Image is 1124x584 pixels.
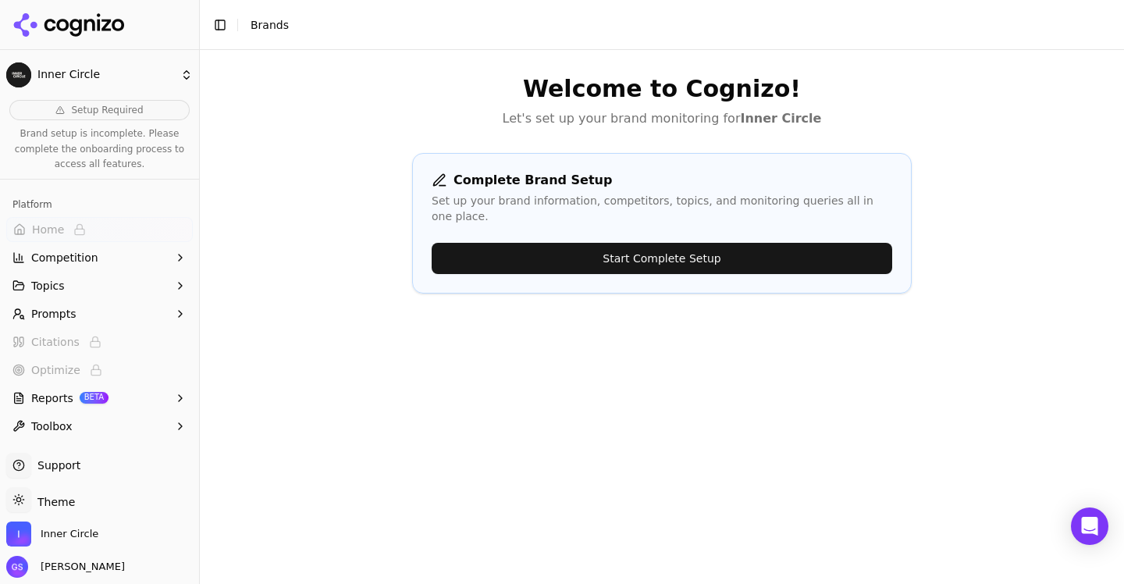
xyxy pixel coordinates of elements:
[432,173,892,188] div: Complete Brand Setup
[6,522,98,547] button: Open organization switcher
[31,250,98,265] span: Competition
[6,556,28,578] img: Gustavo Sivadon
[31,418,73,434] span: Toolbox
[6,556,125,578] button: Open user button
[80,392,108,403] span: BETA
[6,273,193,298] button: Topics
[31,334,80,350] span: Citations
[41,527,98,541] span: Inner Circle
[251,19,289,31] span: Brands
[31,306,76,322] span: Prompts
[32,222,64,237] span: Home
[31,390,73,406] span: Reports
[71,104,143,116] span: Setup Required
[1071,507,1108,545] div: Open Intercom Messenger
[6,62,31,87] img: Inner Circle
[31,458,80,473] span: Support
[251,17,1080,33] nav: breadcrumb
[31,278,65,294] span: Topics
[34,560,125,574] span: [PERSON_NAME]
[6,386,193,411] button: ReportsBETA
[31,362,80,378] span: Optimize
[9,126,190,173] p: Brand setup is incomplete. Please complete the onboarding process to access all features.
[6,245,193,270] button: Competition
[6,301,193,326] button: Prompts
[432,193,892,224] div: Set up your brand information, competitors, topics, and monitoring queries all in one place.
[37,68,174,82] span: Inner Circle
[6,192,193,217] div: Platform
[6,414,193,439] button: Toolbox
[412,109,912,128] p: Let's set up your brand monitoring for
[740,111,821,126] strong: Inner Circle
[6,522,31,547] img: Inner Circle
[31,496,75,508] span: Theme
[412,75,912,103] h1: Welcome to Cognizo!
[432,243,892,274] button: Start Complete Setup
